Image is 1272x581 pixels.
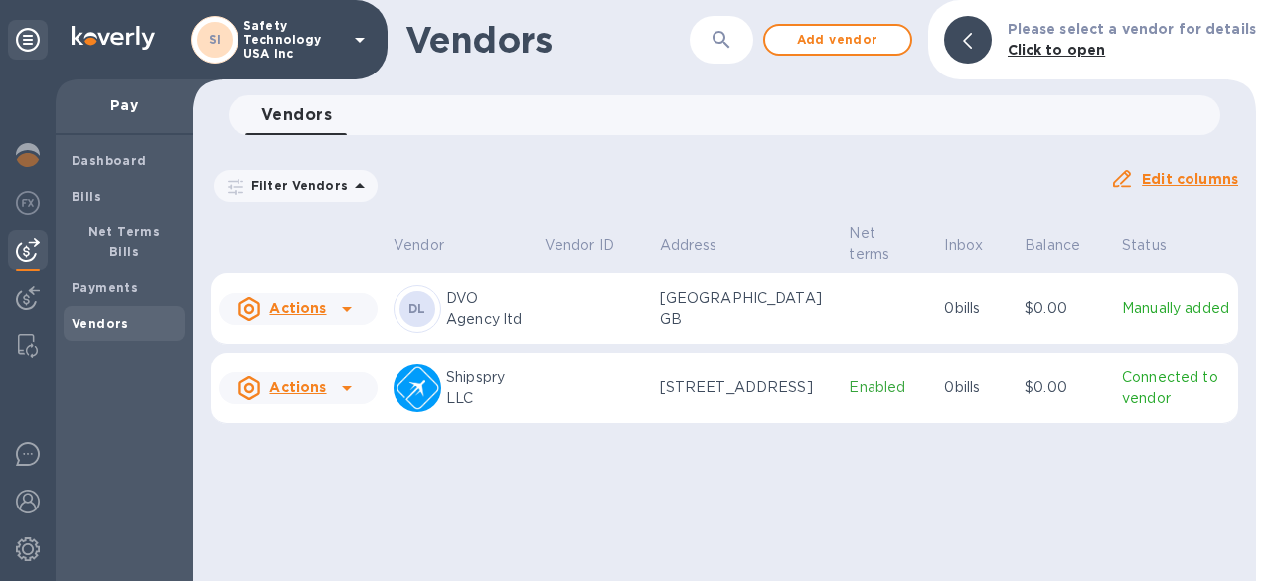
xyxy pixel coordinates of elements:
p: [GEOGRAPHIC_DATA] GB [660,288,834,330]
p: Connected to vendor [1122,367,1230,409]
b: Please select a vendor for details [1008,21,1256,37]
b: Net Terms Bills [88,224,161,259]
p: Shipspry LLC [446,367,529,409]
b: Bills [72,189,101,204]
img: Foreign exchange [16,191,40,215]
h1: Vendors [405,19,684,61]
span: Balance [1025,235,1106,256]
span: Inbox [944,235,1009,256]
span: Net terms [849,223,928,265]
u: Actions [269,300,326,316]
p: Vendor ID [545,235,614,256]
p: $0.00 [1025,377,1106,398]
b: DL [408,301,426,316]
b: SI [209,32,222,47]
p: [STREET_ADDRESS] [660,377,834,398]
p: Net terms [849,223,902,265]
p: Address [660,235,717,256]
img: Logo [72,26,155,50]
b: Payments [72,280,138,295]
b: Click to open [1008,42,1106,58]
p: DVO Agency ltd [446,288,529,330]
p: 0 bills [944,377,1009,398]
u: Actions [269,379,326,395]
p: Pay [72,95,177,115]
p: Inbox [944,235,983,256]
p: Safety Technology USA Inc [243,19,343,61]
button: Add vendor [763,24,912,56]
p: Manually added [1122,298,1230,319]
p: Status [1122,235,1167,256]
span: Vendor [394,235,470,256]
span: Address [660,235,743,256]
p: $0.00 [1025,298,1106,319]
p: Filter Vendors [243,177,348,194]
b: Vendors [72,316,129,331]
u: Edit columns [1142,171,1238,187]
p: Enabled [849,377,928,398]
span: Vendors [261,101,332,129]
p: Balance [1025,235,1080,256]
b: Dashboard [72,153,147,168]
p: Vendor [394,235,444,256]
div: Unpin categories [8,20,48,60]
span: Vendor ID [545,235,640,256]
span: Add vendor [781,28,894,52]
p: 0 bills [944,298,1009,319]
